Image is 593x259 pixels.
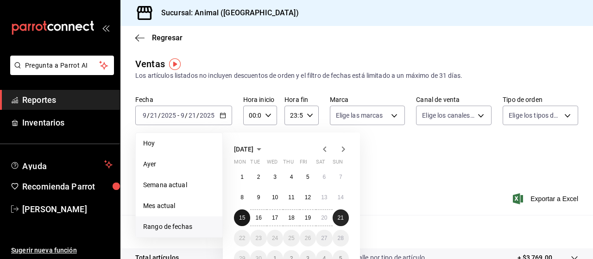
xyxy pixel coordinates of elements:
[316,230,332,246] button: September 27, 2025
[333,230,349,246] button: September 28, 2025
[158,112,161,119] span: /
[143,201,215,211] span: Mes actual
[300,209,316,226] button: September 19, 2025
[283,209,299,226] button: September 18, 2025
[333,169,349,185] button: September 7, 2025
[10,56,114,75] button: Pregunta a Parrot AI
[267,169,283,185] button: September 3, 2025
[154,7,299,19] h3: Sucursal: Animal ([GEOGRAPHIC_DATA])
[300,169,316,185] button: September 5, 2025
[336,111,383,120] span: Elige las marcas
[250,209,266,226] button: September 16, 2025
[272,215,278,221] abbr: September 17, 2025
[272,194,278,201] abbr: September 10, 2025
[509,111,561,120] span: Elige los tipos de orden
[150,112,158,119] input: --
[239,235,245,241] abbr: September 22, 2025
[283,159,293,169] abbr: Thursday
[283,169,299,185] button: September 4, 2025
[177,112,179,119] span: -
[333,189,349,206] button: September 14, 2025
[234,169,250,185] button: September 1, 2025
[305,235,311,241] abbr: September 26, 2025
[250,230,266,246] button: September 23, 2025
[300,230,316,246] button: September 26, 2025
[234,209,250,226] button: September 15, 2025
[243,96,277,103] label: Hora inicio
[267,230,283,246] button: September 24, 2025
[283,230,299,246] button: September 25, 2025
[257,174,260,180] abbr: September 2, 2025
[22,116,113,129] span: Inventarios
[135,96,232,103] label: Fecha
[284,96,318,103] label: Hora fin
[135,57,165,71] div: Ventas
[338,194,344,201] abbr: September 14, 2025
[272,235,278,241] abbr: September 24, 2025
[188,112,196,119] input: --
[316,189,332,206] button: September 13, 2025
[333,209,349,226] button: September 21, 2025
[135,33,183,42] button: Regresar
[267,209,283,226] button: September 17, 2025
[267,189,283,206] button: September 10, 2025
[239,215,245,221] abbr: September 15, 2025
[185,112,188,119] span: /
[338,215,344,221] abbr: September 21, 2025
[321,194,327,201] abbr: September 13, 2025
[267,159,278,169] abbr: Wednesday
[250,159,259,169] abbr: Tuesday
[316,169,332,185] button: September 6, 2025
[515,193,578,204] button: Exportar a Excel
[240,194,244,201] abbr: September 8, 2025
[300,189,316,206] button: September 12, 2025
[316,209,332,226] button: September 20, 2025
[234,159,246,169] abbr: Monday
[22,159,101,170] span: Ayuda
[169,58,181,70] img: Tooltip marker
[161,112,177,119] input: ----
[143,159,215,169] span: Ayer
[25,61,100,70] span: Pregunta a Parrot AI
[142,112,147,119] input: --
[273,174,277,180] abbr: September 3, 2025
[283,189,299,206] button: September 11, 2025
[321,235,327,241] abbr: September 27, 2025
[305,194,311,201] abbr: September 12, 2025
[305,215,311,221] abbr: September 19, 2025
[290,174,293,180] abbr: September 4, 2025
[503,96,578,103] label: Tipo de orden
[255,235,261,241] abbr: September 23, 2025
[338,235,344,241] abbr: September 28, 2025
[143,180,215,190] span: Semana actual
[6,67,114,77] a: Pregunta a Parrot AI
[288,194,294,201] abbr: September 11, 2025
[250,169,266,185] button: September 2, 2025
[257,194,260,201] abbr: September 9, 2025
[22,203,113,215] span: [PERSON_NAME]
[288,215,294,221] abbr: September 18, 2025
[22,180,113,193] span: Recomienda Parrot
[143,222,215,232] span: Rango de fechas
[234,189,250,206] button: September 8, 2025
[152,33,183,42] span: Regresar
[199,112,215,119] input: ----
[339,174,342,180] abbr: September 7, 2025
[234,144,265,155] button: [DATE]
[240,174,244,180] abbr: September 1, 2025
[416,96,492,103] label: Canal de venta
[147,112,150,119] span: /
[196,112,199,119] span: /
[300,159,307,169] abbr: Friday
[102,24,109,32] button: open_drawer_menu
[234,145,253,153] span: [DATE]
[288,235,294,241] abbr: September 25, 2025
[11,246,113,255] span: Sugerir nueva función
[234,230,250,246] button: September 22, 2025
[322,174,326,180] abbr: September 6, 2025
[143,139,215,148] span: Hoy
[22,94,113,106] span: Reportes
[255,215,261,221] abbr: September 16, 2025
